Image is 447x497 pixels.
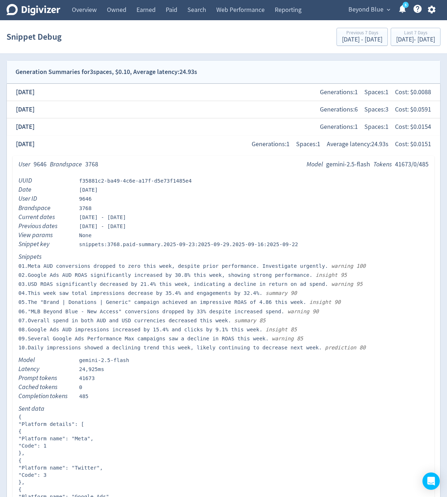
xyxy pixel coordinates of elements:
[7,101,440,118] div: [DATE]Generations:6Spaces:3Cost: $0.0591
[18,374,73,383] div: Prompt tokens
[18,435,429,442] pre: "Platform name": "Meta",
[317,119,361,135] div: Generations: 1
[326,160,370,169] div: gemini-2.5-flash
[13,136,38,152] div: [DATE]
[392,119,434,135] div: Cost: $ 0.0154
[34,160,47,169] div: 9646
[79,195,92,202] div: 9646
[18,345,322,350] span: 10 . Daily impressions showed a declining trend this week, likely continuing to decrease next week.
[373,160,392,169] div: Tokens
[348,4,383,16] span: Beyond Blue
[85,160,98,169] div: 3768
[328,281,363,287] span: warning 95
[79,223,126,230] div: [DATE] - [DATE]
[361,102,392,117] div: Spaces: 3
[18,486,429,493] pre: {
[13,119,38,135] div: [DATE]
[13,156,434,173] div: User9646Brandspace3768Modelgemini-2.5-flashTokens41673/0/485
[18,194,73,203] div: User ID
[18,442,429,449] pre: "Code": 1
[231,318,265,323] span: summary 85
[403,2,409,8] a: 5
[317,102,361,117] div: Generations: 6
[18,263,328,269] span: 01 . Meta AUD conversions dropped to zero this week, despite prior performance. Investigate urgen...
[18,365,73,374] div: Latency
[13,102,38,117] div: [DATE]
[18,213,73,222] div: Current dates
[18,204,73,213] div: Brandspace
[317,84,361,100] div: Generations: 1
[262,290,297,296] span: summary 90
[50,160,82,169] div: Brandspace
[18,240,73,249] div: Snippet key
[342,36,382,43] div: [DATE] - [DATE]
[18,185,73,194] div: Date
[392,102,434,117] div: Cost: $ 0.0591
[18,336,269,341] span: 09 . Several Google Ads Performance Max campaigns saw a decline in ROAS this week.
[284,309,318,314] span: warning 90
[312,272,347,278] span: insight 95
[361,84,392,100] div: Spaces: 1
[18,290,262,296] span: 04 . This week saw total impressions decrease by 35.4% and engagements by 32.4%.
[18,392,73,401] div: Completion tokens
[18,413,429,420] pre: {
[328,263,366,269] span: warning 100
[18,356,73,365] div: Model
[18,420,429,428] pre: "Platform details": [
[18,457,429,464] pre: {
[79,366,104,373] div: 24,925ms
[7,118,440,136] div: [DATE]Generations:1Spaces:1Cost: $0.0154
[396,36,435,43] div: [DATE] - [DATE]
[18,449,429,457] pre: },
[18,428,429,435] pre: {
[7,136,440,153] div: [DATE]Generations:1Spaces:1Average latency:24.93sCost: $0.0151
[248,136,293,152] div: Generations: 1
[18,479,429,486] pre: },
[392,84,434,100] div: Cost: $ 0.0088
[396,30,435,36] div: Last 7 Days
[306,299,340,305] span: insight 90
[18,318,231,323] span: 07 . Overall spend in both AUD and USD currencies decreased this week.
[324,136,392,152] div: Average latency: 24.93s
[18,160,30,169] div: User
[16,67,197,77] div: Generation Summaries for 3 spaces, $ 0.10 , Average latency: 24.93s
[79,384,82,391] div: 0
[79,393,88,400] div: 485
[79,177,192,184] div: f35881c2-ba49-4c6e-a17f-d5e73f1485e4
[79,232,92,239] div: None
[18,404,73,413] div: Sent data
[395,160,429,169] div: 41673/0/485
[79,186,98,193] div: [DATE]
[269,336,303,341] span: warning 85
[18,231,73,240] div: View params
[18,299,306,305] span: 05 . The "Brand | Donations | Generic" campaign achieved an impressive ROAS of 4.86 this week.
[18,327,262,332] span: 08 . Google Ads AUD impressions increased by 15.4% and clicks by 9.1% this week.
[322,345,365,350] span: prediction 80
[18,252,73,261] div: Snippets
[385,6,392,13] span: expand_more
[337,28,388,46] button: Previous 7 Days[DATE] - [DATE]
[392,136,434,152] div: Cost: $ 0.0151
[262,327,297,332] span: insight 85
[18,272,312,278] span: 02 . Google Ads AUD ROAS significantly increased by 30.8% this week, showing strong performance.
[79,375,95,382] div: 41673
[18,222,73,231] div: Previous dates
[422,472,440,490] div: Open Intercom Messenger
[79,357,129,364] div: gemini-2.5-flash
[79,205,92,212] div: 3768
[13,84,38,100] div: [DATE]
[18,281,328,287] span: 03 . USD ROAS significantly decreased by 21.4% this week, indicating a decline in return on ad sp...
[391,28,441,46] button: Last 7 Days[DATE]- [DATE]
[342,30,382,36] div: Previous 7 Days
[18,471,429,479] pre: "Code": 3
[18,383,73,392] div: Cached tokens
[405,3,407,8] text: 5
[79,214,126,221] div: [DATE] - [DATE]
[18,464,429,471] pre: "Platform name": "Twitter",
[346,4,392,16] button: Beyond Blue
[7,84,440,101] div: [DATE]Generations:1Spaces:1Cost: $0.0088
[6,25,61,48] h1: Snippet Debug
[18,309,284,314] span: 06 . "MLB Beyond Blue - New Access" conversions dropped by 33% despite increased spend.
[361,119,392,135] div: Spaces: 1
[79,241,298,248] div: snippets:3768.paid-summary.2025-09-23:2025-09-29.2025-09-16:2025-09-22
